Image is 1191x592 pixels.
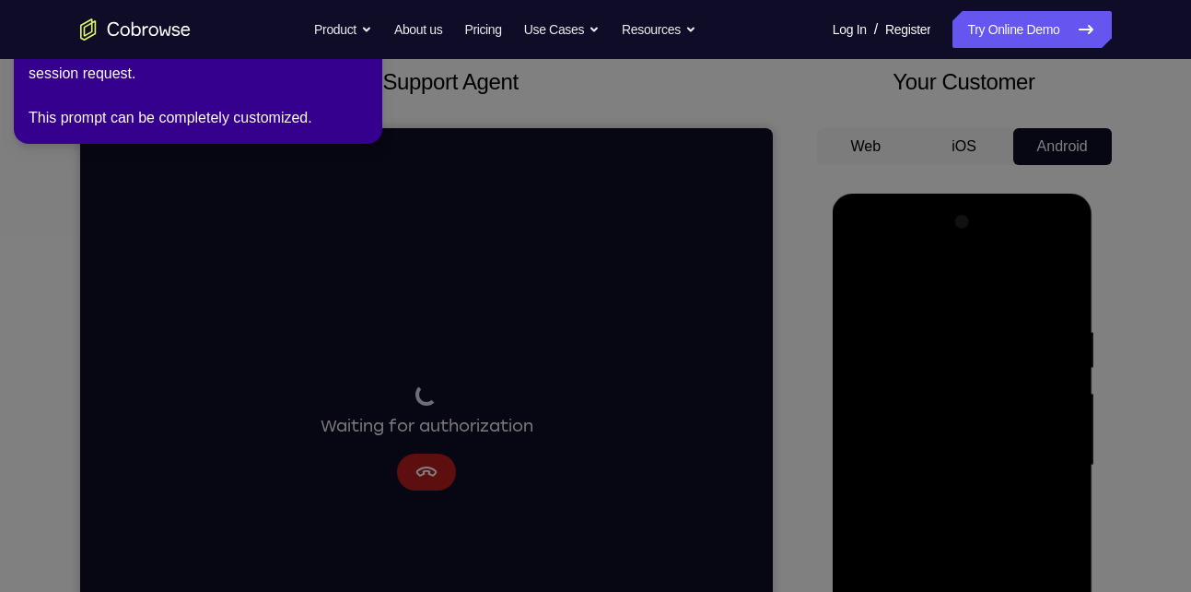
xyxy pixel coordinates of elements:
span: / [874,18,878,41]
button: Use Cases [524,11,600,48]
a: Log In [833,11,867,48]
a: Go to the home page [80,18,191,41]
a: Register [885,11,930,48]
div: The customer can Allow or Deny the incoming session request. This prompt can be completely custom... [29,41,368,129]
button: Resources [622,11,696,48]
button: Cancel [317,326,376,362]
a: About us [394,11,442,48]
button: Product [314,11,372,48]
a: Try Online Demo [952,11,1111,48]
a: Pricing [464,11,501,48]
div: Waiting for authorization [240,255,453,311]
